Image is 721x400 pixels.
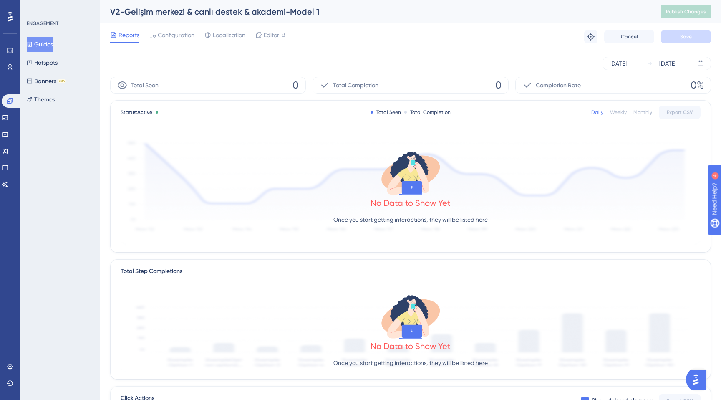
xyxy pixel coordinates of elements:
[213,30,245,40] span: Localization
[20,2,52,12] span: Need Help?
[158,30,194,40] span: Configuration
[121,109,152,116] span: Status:
[536,80,581,90] span: Completion Rate
[58,4,61,11] div: 4
[131,80,159,90] span: Total Seen
[659,106,701,119] button: Export CSV
[621,33,638,40] span: Cancel
[371,109,401,116] div: Total Seen
[292,78,299,92] span: 0
[604,30,654,43] button: Cancel
[691,78,704,92] span: 0%
[666,8,706,15] span: Publish Changes
[27,37,53,52] button: Guides
[58,79,66,83] div: BETA
[404,109,451,116] div: Total Completion
[659,58,676,68] div: [DATE]
[121,266,182,276] div: Total Step Completions
[610,58,627,68] div: [DATE]
[27,55,58,70] button: Hotspots
[137,109,152,115] span: Active
[633,109,652,116] div: Monthly
[27,92,55,107] button: Themes
[686,367,711,392] iframe: UserGuiding AI Assistant Launcher
[591,109,603,116] div: Daily
[371,197,451,209] div: No Data to Show Yet
[118,30,139,40] span: Reports
[661,5,711,18] button: Publish Changes
[371,340,451,352] div: No Data to Show Yet
[27,20,58,27] div: ENGAGEMENT
[495,78,502,92] span: 0
[333,80,378,90] span: Total Completion
[680,33,692,40] span: Save
[610,109,627,116] div: Weekly
[27,73,66,89] button: BannersBETA
[264,30,279,40] span: Editor
[661,30,711,43] button: Save
[667,109,693,116] span: Export CSV
[333,215,488,225] p: Once you start getting interactions, they will be listed here
[333,358,488,368] p: Once you start getting interactions, they will be listed here
[110,6,640,18] div: V2-Gelişim merkezi & canlı destek & akademi-Model 1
